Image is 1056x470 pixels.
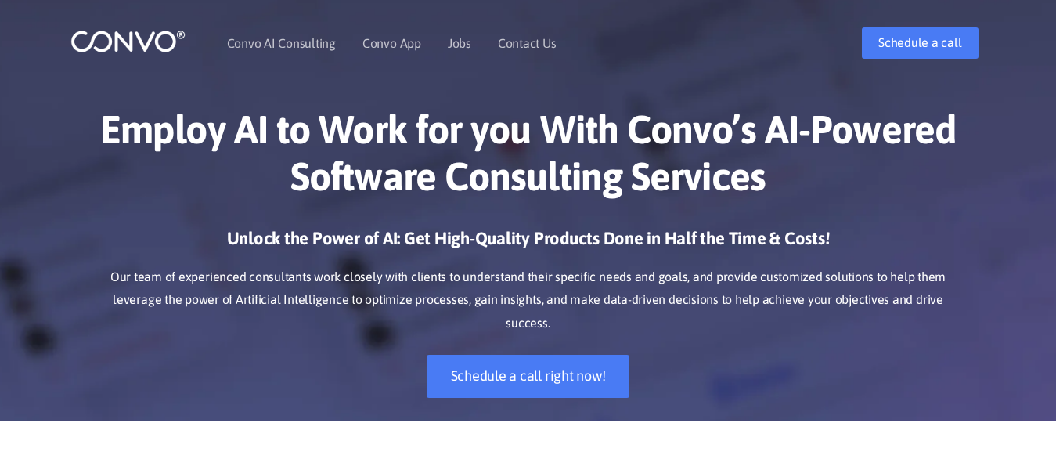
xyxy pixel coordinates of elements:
p: Our team of experienced consultants work closely with clients to understand their specific needs ... [94,266,963,336]
img: logo_1.png [70,29,186,53]
a: Contact Us [498,37,557,49]
a: Schedule a call [862,27,978,59]
a: Convo App [362,37,421,49]
a: Convo AI Consulting [227,37,336,49]
a: Schedule a call right now! [427,355,630,398]
h3: Unlock the Power of AI: Get High-Quality Products Done in Half the Time & Costs! [94,227,963,262]
a: Jobs [448,37,471,49]
h1: Employ AI to Work for you With Convo’s AI-Powered Software Consulting Services [94,106,963,211]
